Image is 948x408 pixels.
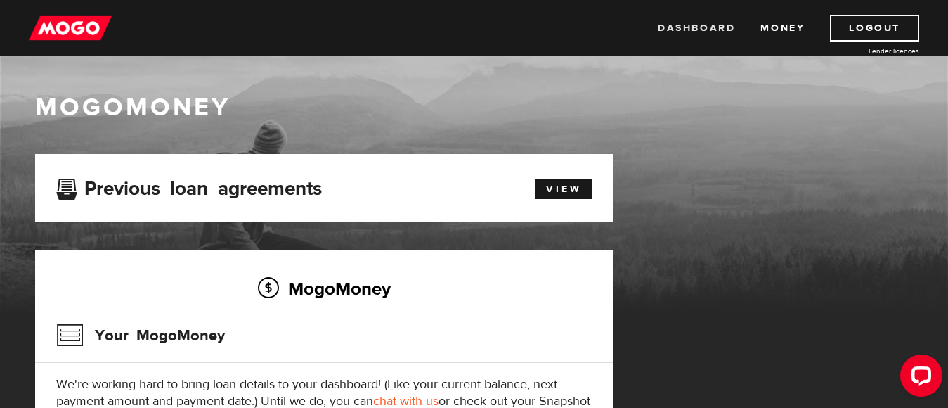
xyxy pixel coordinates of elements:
[830,15,919,42] a: Logout
[56,177,322,196] h3: Previous loan agreements
[760,15,805,42] a: Money
[535,179,592,199] a: View
[889,349,948,408] iframe: LiveChat chat widget
[56,274,592,303] h2: MogoMoney
[35,93,914,122] h1: MogoMoney
[56,317,225,354] h3: Your MogoMoney
[658,15,735,42] a: Dashboard
[29,15,112,42] img: mogo_logo-11ee424be714fa7cbb0f0f49df9e16ec.png
[814,46,919,56] a: Lender licences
